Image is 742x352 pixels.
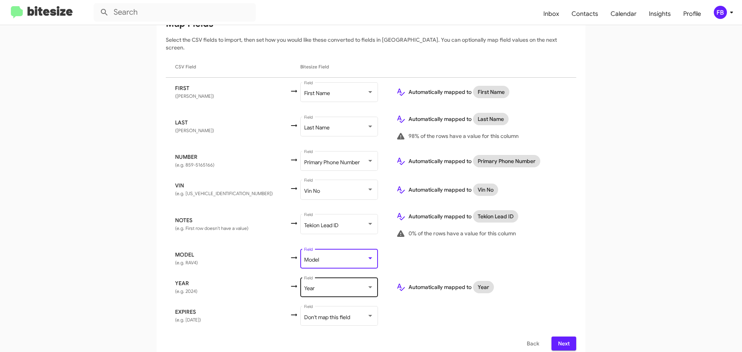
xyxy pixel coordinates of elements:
[94,3,256,22] input: Search
[396,184,567,196] div: Automatically mapped to
[396,229,567,238] div: 0% of the rows have a value for this column
[677,3,707,25] a: Profile
[175,84,289,92] span: FIRST
[166,36,576,51] p: Select the CSV fields to import, then set how you would like these converted to fields in [GEOGRA...
[707,6,733,19] button: FB
[473,281,494,293] mat-chip: Year
[304,314,350,321] span: Don't map this field
[473,113,509,125] mat-chip: Last Name
[396,113,567,125] div: Automatically mapped to
[537,3,565,25] a: Inbox
[396,86,567,98] div: Automatically mapped to
[175,182,289,189] span: VIN
[175,190,273,196] span: (e.g. [US_VEHICLE_IDENTIFICATION_NUMBER])
[175,119,289,126] span: LAST
[175,279,289,287] span: YEAR
[304,222,339,229] span: Tekion Lead ID
[304,285,315,292] span: Year
[175,308,289,316] span: EXPIRES
[300,56,390,78] th: Bitesize Field
[473,86,509,98] mat-chip: First Name
[473,210,518,223] mat-chip: Tekion Lead ID
[396,210,567,223] div: Automatically mapped to
[643,3,677,25] a: Insights
[527,337,539,350] span: Back
[714,6,727,19] div: FB
[304,90,330,97] span: First Name
[304,187,320,194] span: Vin No
[175,216,289,224] span: NOTES
[175,128,214,133] span: ([PERSON_NAME])
[565,3,604,25] a: Contacts
[604,3,643,25] a: Calendar
[304,124,330,131] span: Last Name
[551,337,576,350] button: Next
[175,288,197,294] span: (e.g. 2024)
[473,184,498,196] mat-chip: Vin No
[175,260,198,265] span: (e.g. RAV4)
[175,153,289,161] span: NUMBER
[521,337,545,350] button: Back
[175,251,289,258] span: MODEL
[175,317,201,323] span: (e.g. [DATE])
[304,256,319,263] span: Model
[175,225,248,231] span: (e.g. First row doesn't have a value)
[166,56,289,78] th: CSV Field
[175,93,214,99] span: ([PERSON_NAME])
[396,155,567,167] div: Automatically mapped to
[558,337,570,350] span: Next
[396,131,567,141] div: 98% of the rows have a value for this column
[304,159,360,166] span: Primary Phone Number
[396,281,567,293] div: Automatically mapped to
[473,155,540,167] mat-chip: Primary Phone Number
[175,162,214,168] span: (e.g. 859-5165166)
